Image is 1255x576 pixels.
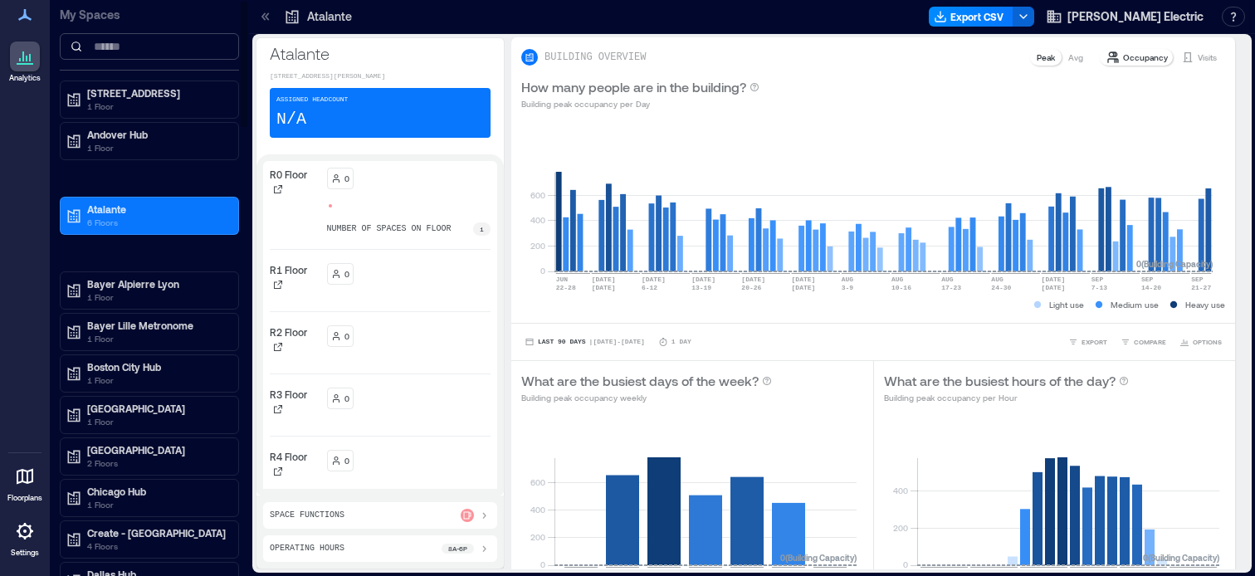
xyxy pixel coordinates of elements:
button: COMPARE [1117,334,1170,350]
p: [GEOGRAPHIC_DATA] [87,443,227,456]
p: R3 Floor [270,388,307,401]
p: Peak [1037,51,1055,64]
p: Light use [1049,298,1084,311]
p: 0 [344,329,349,343]
p: 1 Floor [87,415,227,428]
text: [DATE] [1042,276,1066,283]
p: 1 Day [671,337,691,347]
p: Avg [1068,51,1083,64]
p: number of spaces on floor [327,222,452,236]
p: Heavy use [1185,298,1225,311]
tspan: 0 [540,559,545,569]
tspan: 600 [530,477,545,487]
tspan: 200 [530,532,545,542]
p: Building peak occupancy per Hour [884,391,1129,404]
p: Chicago Hub [87,485,227,498]
text: SEP [1091,276,1104,283]
span: [PERSON_NAME] Electric [1067,8,1204,25]
p: BUILDING OVERVIEW [544,51,646,64]
tspan: 400 [530,215,545,225]
p: Boston City Hub [87,360,227,373]
text: [DATE] [642,276,666,283]
tspan: 0 [540,266,545,276]
p: 0 [344,454,349,467]
p: How many people are in the building? [521,77,746,97]
p: 1 Floor [87,290,227,304]
p: N/A [276,108,306,131]
button: OPTIONS [1176,334,1225,350]
text: 13-19 [691,284,711,291]
button: [PERSON_NAME] Electric [1041,3,1209,30]
text: 22-28 [556,284,576,291]
text: 21-27 [1191,284,1211,291]
p: [GEOGRAPHIC_DATA] [87,402,227,415]
text: JUN [556,276,569,283]
text: 24-30 [991,284,1011,291]
a: Floorplans [2,456,47,508]
text: 10-16 [891,284,911,291]
p: 1 Floor [87,100,227,113]
p: 1 [480,224,484,234]
button: Last 90 Days |[DATE]-[DATE] [521,334,648,350]
p: [STREET_ADDRESS][PERSON_NAME] [270,71,491,81]
p: [STREET_ADDRESS] [87,86,227,100]
tspan: 600 [530,190,545,200]
p: R0 Floor [270,168,307,181]
text: 14-20 [1141,284,1161,291]
text: AUG [842,276,854,283]
p: My Spaces [60,7,239,23]
span: EXPORT [1082,337,1107,347]
p: 1 Floor [87,373,227,387]
p: Medium use [1111,298,1159,311]
p: What are the busiest days of the week? [521,371,759,391]
text: [DATE] [592,276,616,283]
p: 4 Floors [87,539,227,553]
p: Occupancy [1123,51,1168,64]
p: What are the busiest hours of the day? [884,371,1116,391]
p: 6 Floors [87,216,227,229]
p: 8a - 6p [448,544,467,554]
text: [DATE] [792,284,816,291]
span: OPTIONS [1193,337,1222,347]
p: 2 Floors [87,456,227,470]
text: [DATE] [691,276,715,283]
text: AUG [991,276,1004,283]
p: 1 Floor [87,141,227,154]
p: Atalante [270,41,491,65]
text: [DATE] [1042,284,1066,291]
p: Operating Hours [270,542,344,555]
tspan: 200 [892,523,907,533]
button: Export CSV [929,7,1013,27]
p: Atalante [87,203,227,216]
p: Assigned Headcount [276,95,348,105]
tspan: 200 [530,241,545,251]
text: 7-13 [1091,284,1107,291]
p: R4 Floor [270,450,307,463]
p: Building peak occupancy per Day [521,97,759,110]
tspan: 400 [530,505,545,515]
p: Bayer Lille Metronome [87,319,227,332]
text: AUG [941,276,954,283]
button: EXPORT [1065,334,1111,350]
p: R1 Floor [270,263,307,276]
span: COMPARE [1134,337,1166,347]
p: Visits [1198,51,1217,64]
p: Atalante [307,8,352,25]
text: SEP [1141,276,1154,283]
tspan: 0 [902,559,907,569]
p: 1 Floor [87,332,227,345]
p: Building peak occupancy weekly [521,391,772,404]
p: 0 [344,392,349,405]
p: Analytics [9,73,41,83]
p: Andover Hub [87,128,227,141]
text: 17-23 [941,284,961,291]
p: Create - [GEOGRAPHIC_DATA] [87,526,227,539]
a: Analytics [4,37,46,88]
p: 0 [344,172,349,185]
text: 3-9 [842,284,854,291]
text: SEP [1191,276,1204,283]
text: 6-12 [642,284,657,291]
p: Settings [11,548,39,558]
p: R2 Floor [270,325,307,339]
text: [DATE] [741,276,765,283]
